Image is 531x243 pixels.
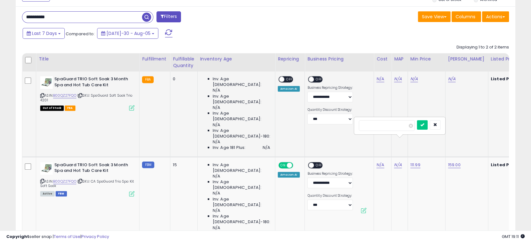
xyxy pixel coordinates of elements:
a: B00QZ27FQO [53,93,76,98]
a: N/A [376,162,384,168]
span: Inv. Age [DEMOGRAPHIC_DATA]-180: [213,213,270,225]
span: N/A [213,88,220,93]
div: Title [39,56,137,62]
div: ASIN: [40,76,134,110]
span: N/A [213,208,220,213]
div: ASIN: [40,162,134,196]
div: Cost [376,56,389,62]
span: OFF [292,162,302,168]
a: 159.00 [448,162,461,168]
span: FBA [65,105,75,111]
span: Inv. Age [DEMOGRAPHIC_DATA]: [213,162,270,173]
span: N/A [213,225,220,231]
small: FBA [142,76,154,83]
div: Amazon AI [278,172,300,178]
span: Inv. Age [DEMOGRAPHIC_DATA]: [213,110,270,122]
span: Inv. Age [DEMOGRAPHIC_DATA]: [213,179,270,190]
button: Columns [452,11,481,22]
span: Last 7 Days [32,30,57,37]
span: Inv. Age [DEMOGRAPHIC_DATA]: [213,76,270,88]
label: Quantity Discount Strategy: [307,108,353,112]
button: Last 7 Days [23,28,65,39]
div: Displaying 1 to 2 of 2 items [457,44,509,50]
span: Inv. Age [DEMOGRAPHIC_DATA]: [213,196,270,208]
button: Actions [482,11,509,22]
b: Listed Price: [491,162,519,168]
span: N/A [213,105,220,110]
div: 0 [173,76,192,82]
div: Fulfillable Quantity [173,56,194,69]
span: N/A [213,139,220,145]
button: [DATE]-30 - Aug-05 [97,28,158,39]
a: Terms of Use [54,234,80,240]
a: N/A [448,76,456,82]
button: Filters [156,11,181,22]
span: | SKU: CA SpaGuard Trio Spa Kit Soft Soak [40,179,134,188]
span: 2025-08-13 19:11 GMT [502,234,525,240]
div: Repricing [278,56,302,62]
span: Compared to: [66,31,95,37]
a: N/A [394,162,402,168]
span: Inv. Age [DEMOGRAPHIC_DATA]-180: [213,128,270,139]
img: 4140XCd7bEL._SL40_.jpg [40,76,53,89]
span: All listings currently available for purchase on Amazon [40,191,55,196]
span: N/A [213,190,220,196]
b: SpaGuard TRIO Soft Soak 3 Month Spa and Hot Tub Care Kit [54,162,131,175]
span: OFF [284,77,294,82]
a: B00QZ27FQO [53,179,76,184]
a: N/A [410,76,418,82]
span: | SKU: SpaGuard Soft Soak Trio 4201 [40,93,132,102]
span: All listings that are currently out of stock and unavailable for purchase on Amazon [40,105,64,111]
label: Business Repricing Strategy: [307,172,353,176]
div: Min Price [410,56,443,62]
span: Inv. Age [DEMOGRAPHIC_DATA]: [213,93,270,105]
img: 4140XCd7bEL._SL40_.jpg [40,162,53,175]
div: Business Pricing [307,56,371,62]
div: Amazon AI [278,86,300,92]
a: 111.99 [410,162,420,168]
span: N/A [213,122,220,128]
a: Privacy Policy [81,234,109,240]
strong: Copyright [6,234,29,240]
span: OFF [314,77,324,82]
a: N/A [394,76,402,82]
button: Save View [418,11,451,22]
span: Inv. Age 181 Plus: [213,145,246,150]
label: Quantity Discount Strategy: [307,194,353,198]
div: [PERSON_NAME] [448,56,485,62]
small: FBM [142,161,154,168]
span: FBM [56,191,67,196]
b: SpaGuard TRIO Soft Soak 3 Month Spa and Hot Tub Care Kit [54,76,131,89]
b: Listed Price: [491,76,519,82]
label: Business Repricing Strategy: [307,86,353,90]
a: N/A [376,76,384,82]
div: seller snap | | [6,234,109,240]
span: Columns [456,14,475,20]
div: Inventory Age [200,56,272,62]
div: Fulfillment [142,56,167,62]
span: N/A [263,145,270,150]
span: N/A [213,173,220,179]
span: ON [279,162,287,168]
span: OFF [314,162,324,168]
div: MAP [394,56,405,62]
div: 15 [173,162,192,168]
span: [DATE]-30 - Aug-05 [107,30,151,37]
